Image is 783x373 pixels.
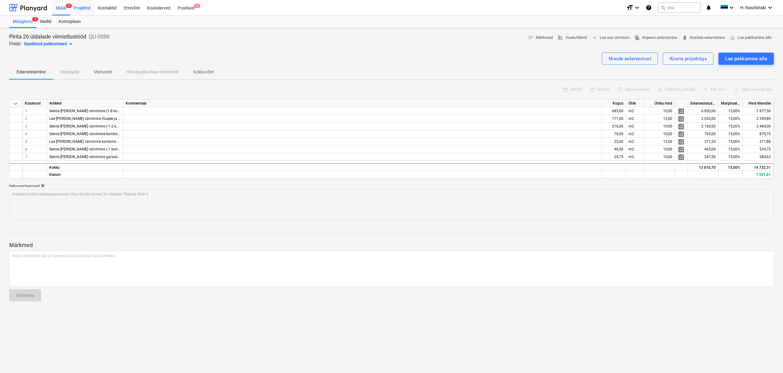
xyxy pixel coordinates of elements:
div: 15,00% [718,123,743,130]
div: Kommentaar [123,100,602,107]
span: Vaata klienti [558,34,587,41]
span: Halda rea detailset jaotust [677,138,685,146]
span: Seinte remont ja värvimine (-1 korrus) kuni tõsteukseni [49,147,151,151]
span: 5 [25,139,27,144]
p: Etapp: [9,40,21,48]
span: arrow_drop_down [67,40,74,48]
div: 12,00 [644,138,675,146]
span: 1 [25,109,27,113]
div: 10,00 [644,107,675,115]
span: business [558,35,563,40]
span: 1 [66,4,72,8]
div: Müügitoru [9,16,36,28]
div: 15,00% [718,115,743,123]
div: 10,00 [644,123,675,130]
div: Artikkel [47,100,123,107]
button: Märkmed [525,33,555,42]
div: 10,00 [644,153,675,161]
div: 311,88 [743,138,774,146]
button: Loo uus versioon [589,33,632,42]
div: Ühik [626,100,644,107]
div: m2 [626,115,644,123]
div: Kogus [602,100,626,107]
a: Mallid [36,16,55,28]
div: 7 877,50 [743,107,774,115]
div: 465,00 [688,146,718,153]
span: save_alt [730,35,735,40]
span: Seinte remont ja värvimine (-1-2 korrus) trepikoda [49,124,143,128]
span: Halda rea detailset jaotust [677,108,685,115]
div: 247,50 [688,153,718,161]
div: 216,00 [602,123,626,130]
div: Eelarvestatud maksumus [688,100,718,107]
div: 15,00% [718,107,743,115]
textarea: Arvestatud teha kohtaparandused ning värvida pinnad 2x. Näiteks Tikkurila Wall 4. [9,189,774,220]
a: Müügitoru1 [9,16,36,28]
span: 4 [25,132,27,136]
div: 271,20 [688,138,718,146]
span: Kopeeri eelarvestus [634,34,677,41]
div: 6 850,00 [688,107,718,115]
div: Kokku [47,163,123,171]
div: 24,75 [602,153,626,161]
div: Hind kliendile [743,100,774,107]
span: Loo uus versioon [592,34,629,41]
span: Ahenda kõik kategooriad [12,100,19,107]
span: Halda rea detailset jaotust [677,123,685,130]
span: 3 [194,4,200,8]
div: 284,63 [743,153,774,161]
button: Muuda eelarvestust [602,53,658,65]
div: 879,75 [743,130,774,138]
div: 46,50 [602,146,626,153]
p: Kokkuvõte [193,69,213,75]
div: 15,00% [718,163,743,171]
div: m2 [626,130,644,138]
p: Märkmed [9,242,774,249]
span: Kustuta eelarvestus [682,34,725,41]
div: 1 921,61 [743,171,774,179]
div: m2 [626,138,644,146]
div: 22,60 [602,138,626,146]
p: Manused [94,69,112,75]
div: Kasum [47,171,123,179]
div: 765,00 [688,130,718,138]
div: 2 359,80 [743,115,774,123]
div: 2 484,00 [743,123,774,130]
span: help [40,184,45,187]
span: Seinte remont ja värvimine koridoris garaaži ees (-1 ja -2 korrus) [49,132,166,136]
a: Kontoplaan [55,16,85,28]
span: Seinte remont ja värvimine garaažis (-2 korrus) kuni metall kaitseni [49,155,171,159]
div: 2 160,00 [688,123,718,130]
p: Eelarvestamine [17,69,46,75]
span: Lae remont ja värvimine (fuajee ja 6 korrus) [49,116,133,121]
div: 15,00% [718,146,743,153]
button: Kopeeri eelarvestus [632,33,680,42]
span: add [592,35,597,40]
span: Halda rea detailset jaotust [677,131,685,138]
span: notes [528,35,533,40]
span: Lae pakkumine alla [730,34,771,41]
button: Vaata klienti [555,33,589,42]
div: Marginaal, % [718,100,743,107]
div: 2 052,00 [688,115,718,123]
div: 14 732,31 [743,163,774,171]
span: delete [682,35,688,40]
button: Lae pakkumine alla [718,53,774,65]
div: 534,75 [743,146,774,153]
span: Märkmed [528,34,553,41]
div: 10,00 [644,130,675,138]
div: m2 [626,153,644,161]
p: Pirita 26 üldalade viimistlustööd [9,33,86,40]
div: 10,00 [644,146,675,153]
div: Alusta projektiga [670,55,707,63]
div: m2 [626,123,644,130]
span: Halda rea detailset jaotust [677,153,685,161]
div: Saadetud pakkumised [24,40,74,48]
button: Alusta projektiga [663,53,714,65]
span: 1 [32,17,38,21]
span: 3 [25,124,27,128]
span: Halda rea detailset jaotust [677,146,685,153]
p: QU-0086 [89,33,110,40]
